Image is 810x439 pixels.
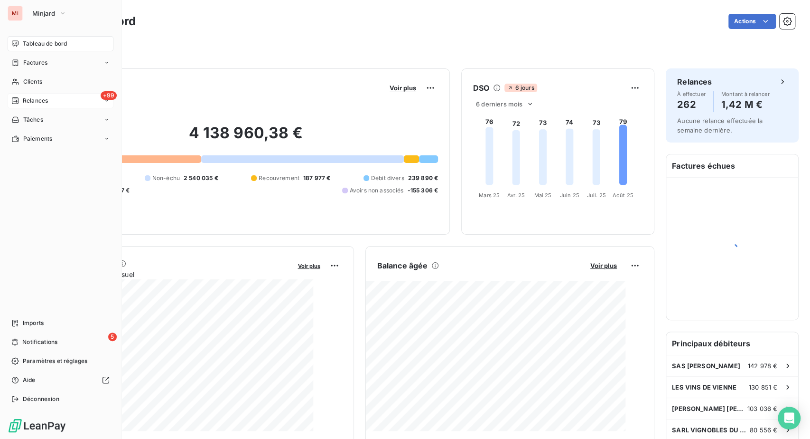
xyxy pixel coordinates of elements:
[387,84,419,92] button: Voir plus
[295,261,323,270] button: Voir plus
[303,174,330,182] span: 187 977 €
[666,332,798,355] h6: Principaux débiteurs
[507,191,525,198] tspan: Avr. 25
[677,117,763,134] span: Aucune relance effectuée la semaine dernière.
[23,115,43,124] span: Tâches
[23,96,48,105] span: Relances
[672,426,750,434] span: SARL VIGNOBLES DU MONTEILLET
[350,186,404,195] span: Avoirs non associés
[721,91,770,97] span: Montant à relancer
[152,174,180,182] span: Non-échu
[677,76,712,87] h6: Relances
[728,14,776,29] button: Actions
[8,6,23,21] div: MI
[184,174,218,182] span: 2 540 035 €
[672,383,736,391] span: LES VINS DE VIENNE
[749,383,777,391] span: 130 851 €
[23,58,47,67] span: Factures
[23,357,87,365] span: Paramètres et réglages
[534,191,551,198] tspan: Mai 25
[23,395,59,403] span: Déconnexion
[8,74,113,89] a: Clients
[23,319,44,327] span: Imports
[8,131,113,146] a: Paiements
[666,154,798,177] h6: Factures échues
[587,191,605,198] tspan: Juil. 25
[23,134,52,143] span: Paiements
[8,418,66,433] img: Logo LeanPay
[408,174,438,182] span: 239 890 €
[8,372,113,388] a: Aide
[23,77,42,86] span: Clients
[8,36,113,51] a: Tableau de bord
[8,55,113,70] a: Factures
[101,91,117,100] span: +99
[23,376,36,384] span: Aide
[560,191,579,198] tspan: Juin 25
[23,39,67,48] span: Tableau de bord
[108,333,117,341] span: 5
[747,405,777,412] span: 103 036 €
[677,97,706,112] h4: 262
[778,407,801,429] div: Open Intercom Messenger
[750,426,777,434] span: 80 556 €
[473,82,489,94] h6: DSO
[8,112,113,127] a: Tâches
[390,84,416,92] span: Voir plus
[721,97,770,112] h4: 1,42 M €
[504,84,537,92] span: 6 jours
[32,10,55,17] span: Minjard
[8,93,113,108] a: +99Relances
[587,261,620,270] button: Voir plus
[54,269,291,279] span: Chiffre d'affaires mensuel
[590,262,617,269] span: Voir plus
[8,315,113,331] a: Imports
[613,191,633,198] tspan: Août 25
[672,405,747,412] span: [PERSON_NAME] [PERSON_NAME]
[54,124,438,152] h2: 4 138 960,38 €
[408,186,438,195] span: -155 306 €
[377,260,428,271] h6: Balance âgée
[8,353,113,369] a: Paramètres et réglages
[298,263,320,269] span: Voir plus
[371,174,404,182] span: Débit divers
[259,174,299,182] span: Recouvrement
[672,362,740,370] span: SAS [PERSON_NAME]
[476,100,522,108] span: 6 derniers mois
[677,91,706,97] span: À effectuer
[479,191,500,198] tspan: Mars 25
[748,362,777,370] span: 142 978 €
[22,338,57,346] span: Notifications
